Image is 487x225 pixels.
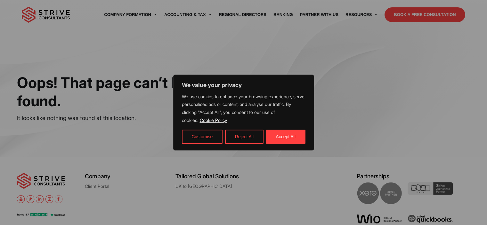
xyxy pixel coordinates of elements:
button: Accept All [266,130,305,144]
p: We use cookies to enhance your browsing experience, serve personalised ads or content, and analys... [182,93,305,125]
button: Reject All [225,130,264,144]
button: Customise [182,130,223,144]
div: We value your privacy [173,75,314,151]
a: Cookie Policy [199,117,227,123]
p: We value your privacy [182,81,305,89]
